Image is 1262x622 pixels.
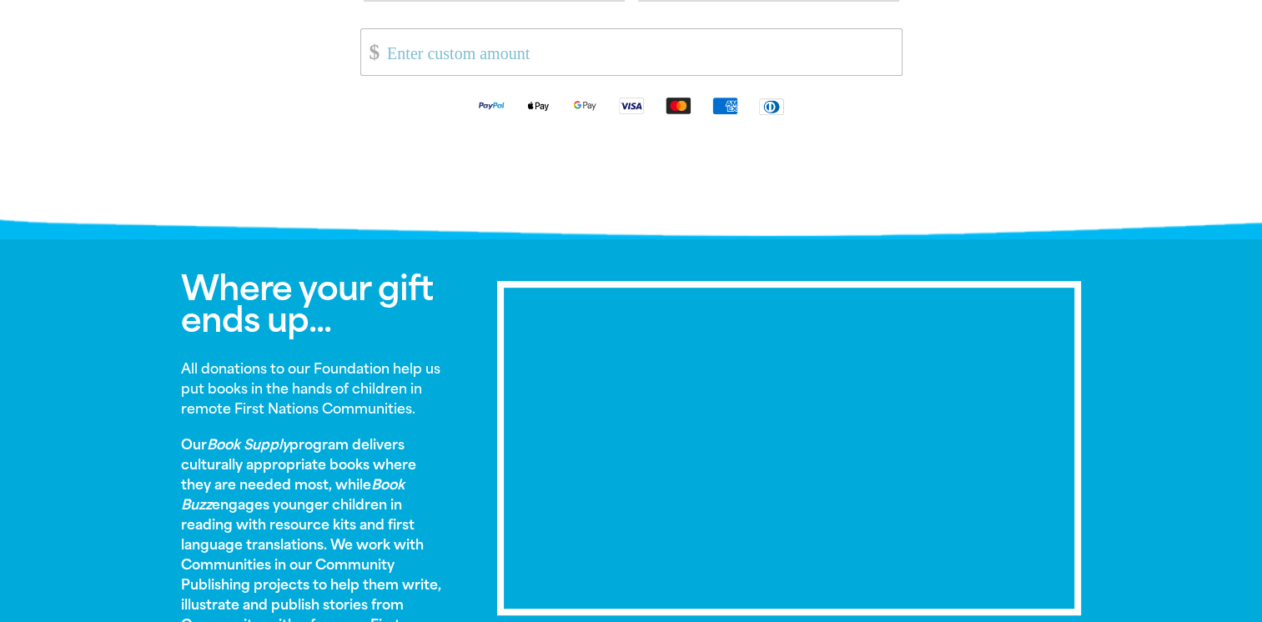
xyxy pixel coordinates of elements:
img: Mastercard logo [655,96,701,115]
span: Where your gift ends up... [181,268,433,340]
strong: All donations to our Foundation help us put books in the hands of children in remote First Nation... [181,361,440,417]
em: Book Buzz [181,477,405,513]
span: $ [361,33,380,71]
img: Paypal logo [468,96,515,115]
input: Enter custom amount [375,29,901,75]
img: Diners Club logo [748,97,795,116]
img: Apple Pay logo [515,96,561,115]
img: American Express logo [701,96,748,115]
iframe: undefined-video [504,288,1074,609]
div: Available payment methods [360,83,903,128]
img: Visa logo [608,96,655,115]
img: Google Pay logo [561,96,608,115]
em: Book Supply [207,437,289,453]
